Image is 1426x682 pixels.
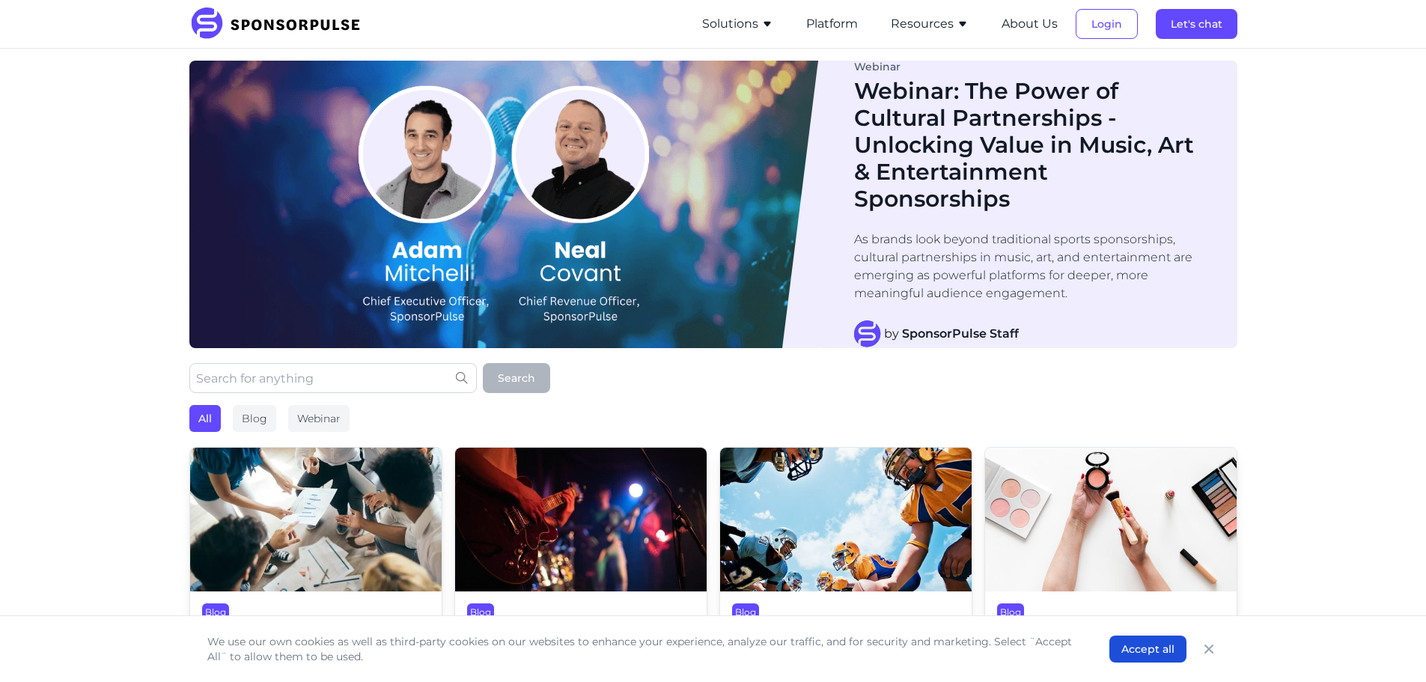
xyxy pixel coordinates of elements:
h1: Webinar: The Power of Cultural Partnerships - Unlocking Value in Music, Art & Entertainment Spons... [854,78,1207,213]
button: Search [483,363,550,393]
p: As brands look beyond traditional sports sponsorships, cultural partnerships in music, art, and e... [854,231,1207,302]
button: Solutions [702,15,773,33]
strong: SponsorPulse Staff [902,326,1019,341]
input: Search for anything [189,363,477,393]
a: About Us [1002,17,1058,31]
button: Close [1198,639,1219,660]
p: We use our own cookies as well as third-party cookies on our websites to enhance your experience,... [207,634,1079,664]
div: Blog [467,603,494,621]
div: Webinar [288,405,350,432]
img: Blog Image [189,61,818,348]
a: Blog ImageWebinarWebinar: The Power of Cultural Partnerships - Unlocking Value in Music, Art & En... [189,61,1237,348]
button: Accept all [1109,636,1186,663]
img: Neza Dolmo courtesy of Unsplash [455,448,707,591]
img: Photo by Getty Images courtesy of Unsplash [190,448,442,591]
div: Blog [732,603,759,621]
button: Let's chat [1156,9,1237,39]
div: Webinar [854,61,1207,72]
button: Platform [806,15,858,33]
span: by [884,325,1019,343]
img: Getty Images courtesy of Unsplash [720,448,972,591]
div: Blog [233,405,276,432]
img: Image by Curated Lifestyle courtesy of Unsplash [985,448,1237,591]
img: search icon [456,372,468,384]
div: All [189,405,221,432]
a: Login [1076,17,1138,31]
button: Login [1076,9,1138,39]
img: SponsorPulse Staff [854,320,881,347]
a: Platform [806,17,858,31]
div: Blog [202,603,229,621]
a: Let's chat [1156,17,1237,31]
button: Resources [891,15,969,33]
img: SponsorPulse [189,7,371,40]
button: About Us [1002,15,1058,33]
div: Blog [997,603,1024,621]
